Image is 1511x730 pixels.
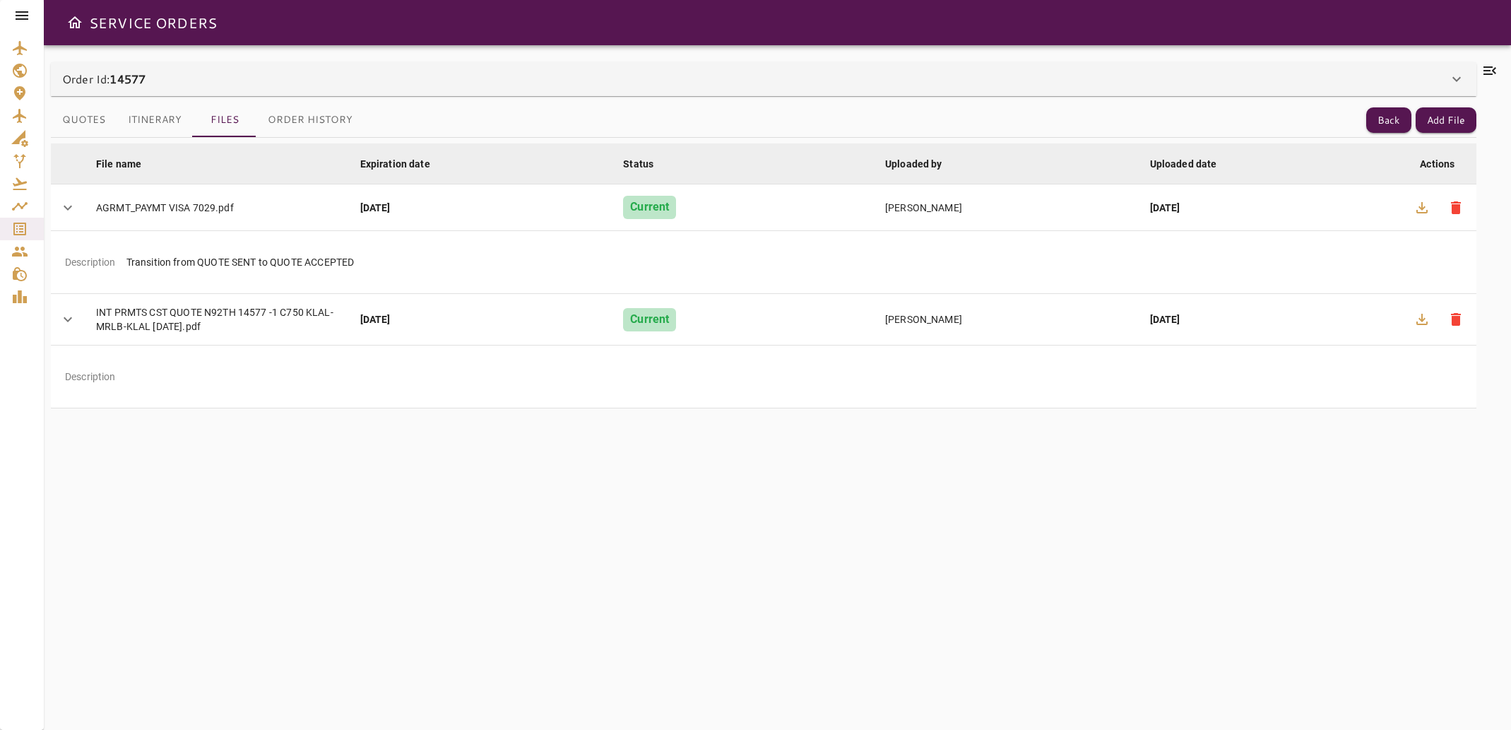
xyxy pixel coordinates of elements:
span: Uploaded date [1150,155,1236,172]
div: [DATE] [360,312,601,326]
button: Add File [1416,107,1476,134]
button: Delete file [1439,302,1473,336]
b: 14577 [109,71,146,87]
div: [PERSON_NAME] [885,201,1127,215]
button: Files [193,103,256,137]
span: Uploaded by [885,155,961,172]
span: chevron_right [59,311,76,328]
div: Current [623,308,676,331]
span: Status [623,155,672,172]
h6: SERVICE ORDERS [89,11,217,34]
div: [DATE] [1150,201,1390,215]
button: Order History [256,103,364,137]
button: Download file [1405,191,1439,225]
div: basic tabs example [51,103,364,137]
div: [DATE] [360,201,601,215]
div: Status [623,155,653,172]
p: Description [65,255,116,269]
span: chevron_right [59,199,76,216]
div: Uploaded by [885,155,942,172]
p: Transition from QUOTE SENT to QUOTE ACCEPTED [126,255,355,269]
span: delete [1447,311,1464,328]
div: Uploaded date [1150,155,1217,172]
div: AGRMT_PAYMT VISA 7029.pdf [96,201,338,215]
div: File name [96,155,141,172]
div: Current [623,196,676,219]
span: Expiration date [360,155,449,172]
div: Expiration date [360,155,430,172]
button: Quotes [51,103,117,137]
div: [DATE] [1150,312,1390,326]
p: Description [65,370,116,384]
div: Order Id:14577 [51,62,1476,96]
button: Itinerary [117,103,193,137]
p: Order Id: [62,71,146,88]
div: INT PRMTS CST QUOTE N92TH 14577 -1 C750 KLAL-MRLB-KLAL [DATE].pdf [96,305,338,334]
span: delete [1447,199,1464,216]
button: Back [1366,107,1411,134]
div: [PERSON_NAME] [885,312,1127,326]
button: Open drawer [61,8,89,37]
span: File name [96,155,160,172]
button: Delete file [1439,191,1473,225]
button: Download file [1405,302,1439,336]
